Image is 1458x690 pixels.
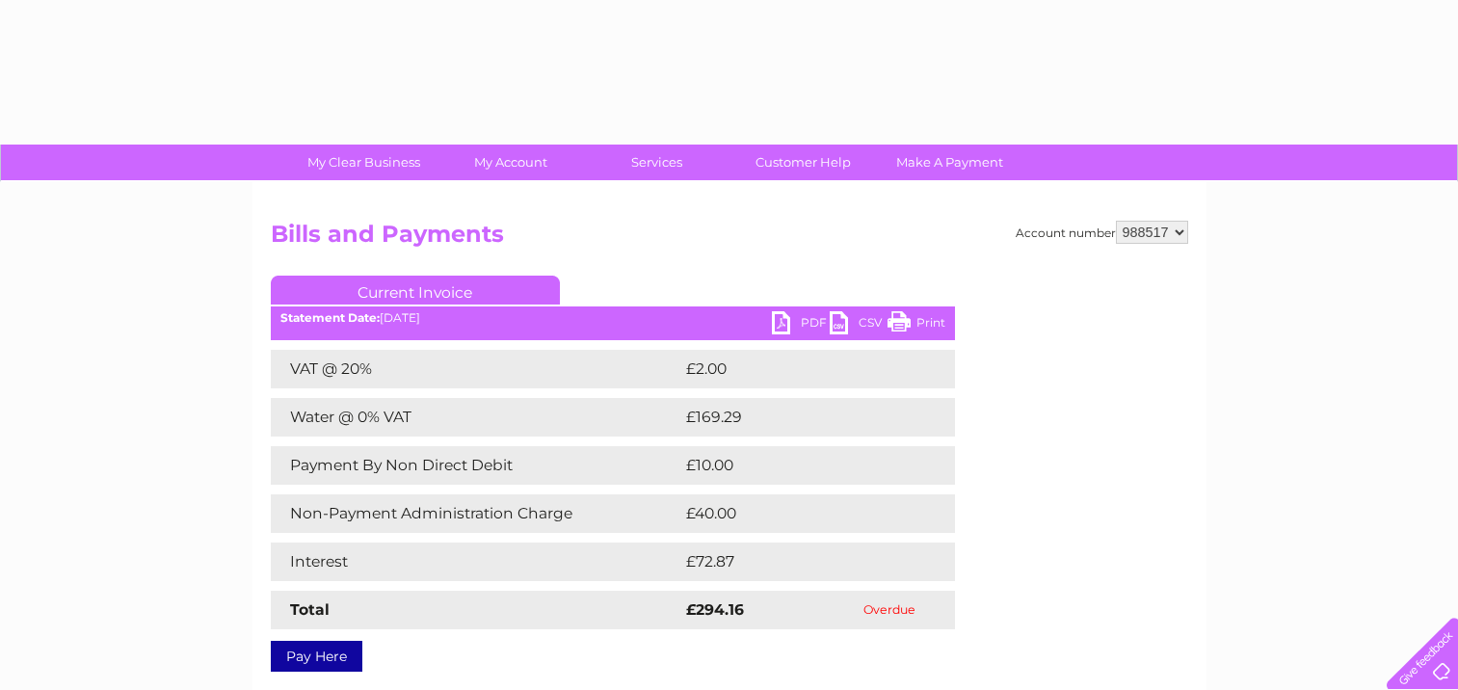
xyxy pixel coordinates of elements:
a: Current Invoice [271,276,560,305]
a: My Account [431,145,590,180]
td: £10.00 [681,446,915,485]
h2: Bills and Payments [271,221,1188,257]
td: £72.87 [681,543,915,581]
td: £40.00 [681,494,917,533]
a: Customer Help [724,145,883,180]
a: Services [577,145,736,180]
a: CSV [830,311,888,339]
a: My Clear Business [284,145,443,180]
a: Pay Here [271,641,362,672]
a: Make A Payment [870,145,1029,180]
td: Interest [271,543,681,581]
td: Water @ 0% VAT [271,398,681,437]
td: £169.29 [681,398,920,437]
td: Overdue [824,591,955,629]
strong: £294.16 [686,600,744,619]
td: Non-Payment Administration Charge [271,494,681,533]
td: Payment By Non Direct Debit [271,446,681,485]
div: [DATE] [271,311,955,325]
td: £2.00 [681,350,911,388]
b: Statement Date: [280,310,380,325]
td: VAT @ 20% [271,350,681,388]
div: Account number [1016,221,1188,244]
a: PDF [772,311,830,339]
a: Print [888,311,945,339]
strong: Total [290,600,330,619]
